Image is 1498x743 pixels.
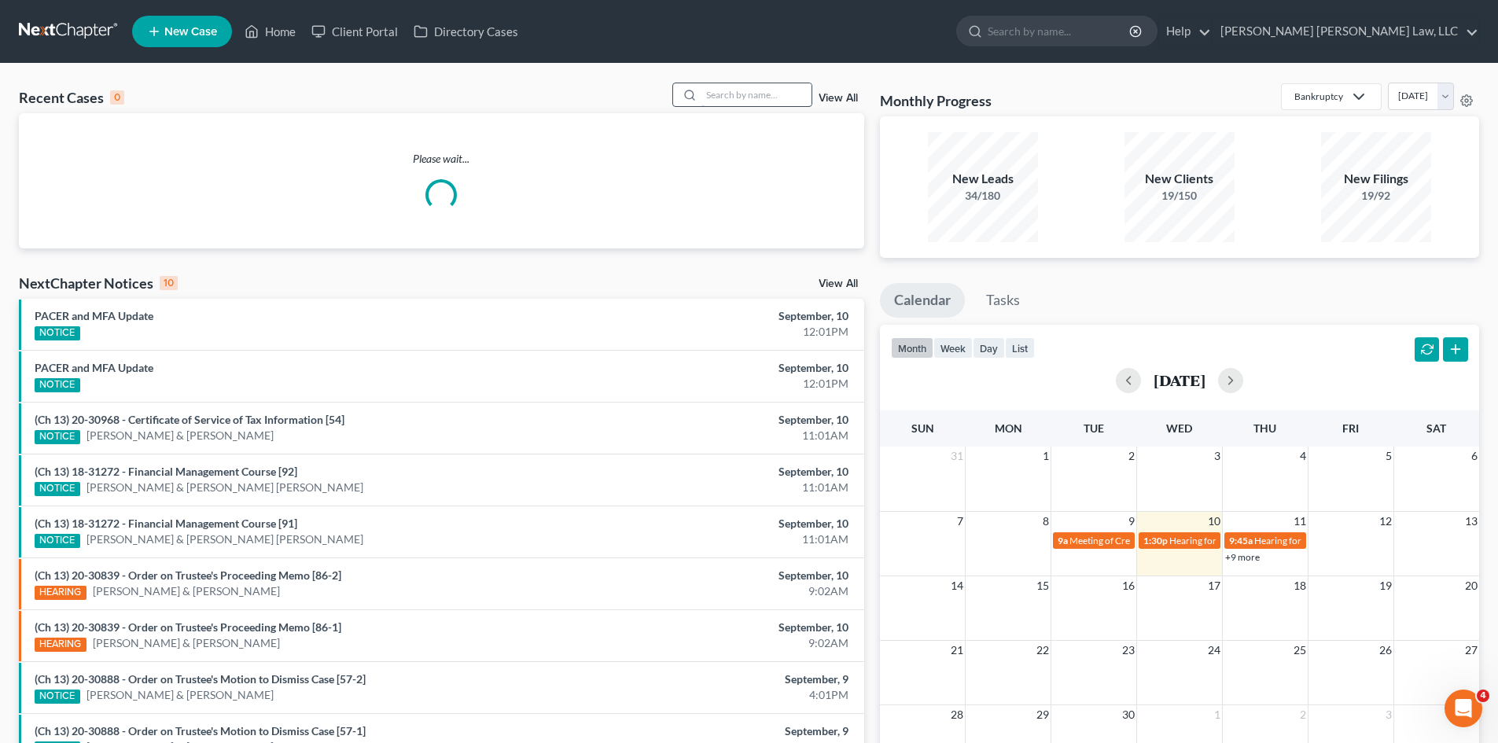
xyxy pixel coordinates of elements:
[1384,705,1393,724] span: 3
[587,671,848,687] div: September, 9
[972,283,1034,318] a: Tasks
[1213,447,1222,465] span: 3
[1298,705,1308,724] span: 2
[1143,535,1168,546] span: 1:30p
[949,641,965,660] span: 21
[35,638,86,652] div: HEARING
[35,482,80,496] div: NOTICE
[406,17,526,46] a: Directory Cases
[1463,576,1479,595] span: 20
[1169,535,1292,546] span: Hearing for [PERSON_NAME]
[1041,447,1051,465] span: 1
[819,278,858,289] a: View All
[35,378,80,392] div: NOTICE
[1121,576,1136,595] span: 16
[19,151,864,167] p: Please wait...
[1298,447,1308,465] span: 4
[35,309,153,322] a: PACER and MFA Update
[1445,690,1482,727] iframe: Intercom live chat
[587,360,848,376] div: September, 10
[587,480,848,495] div: 11:01AM
[1292,576,1308,595] span: 18
[35,620,341,634] a: (Ch 13) 20-30839 - Order on Trustee's Proceeding Memo [86-1]
[164,26,217,38] span: New Case
[928,188,1038,204] div: 34/180
[1206,512,1222,531] span: 10
[35,586,86,600] div: HEARING
[928,170,1038,188] div: New Leads
[93,583,280,599] a: [PERSON_NAME] & [PERSON_NAME]
[1292,512,1308,531] span: 11
[933,337,973,359] button: week
[587,635,848,651] div: 9:02AM
[35,326,80,340] div: NOTICE
[1229,535,1253,546] span: 9:45a
[1127,447,1136,465] span: 2
[1124,170,1235,188] div: New Clients
[19,88,124,107] div: Recent Cases
[587,464,848,480] div: September, 10
[701,83,812,106] input: Search by name...
[880,283,965,318] a: Calendar
[1058,535,1068,546] span: 9a
[1069,535,1244,546] span: Meeting of Creditors for [PERSON_NAME]
[587,516,848,532] div: September, 10
[587,376,848,392] div: 12:01PM
[911,421,934,435] span: Sun
[86,532,363,547] a: [PERSON_NAME] & [PERSON_NAME] [PERSON_NAME]
[955,512,965,531] span: 7
[1154,372,1205,388] h2: [DATE]
[86,428,274,443] a: [PERSON_NAME] & [PERSON_NAME]
[1035,641,1051,660] span: 22
[93,635,280,651] a: [PERSON_NAME] & [PERSON_NAME]
[1166,421,1192,435] span: Wed
[35,672,366,686] a: (Ch 13) 20-30888 - Order on Trustee's Motion to Dismiss Case [57-2]
[587,324,848,340] div: 12:01PM
[891,337,933,359] button: month
[1005,337,1035,359] button: list
[1035,705,1051,724] span: 29
[1127,512,1136,531] span: 9
[86,480,363,495] a: [PERSON_NAME] & [PERSON_NAME] [PERSON_NAME]
[1206,641,1222,660] span: 24
[995,421,1022,435] span: Mon
[1253,421,1276,435] span: Thu
[35,568,341,582] a: (Ch 13) 20-30839 - Order on Trustee's Proceeding Memo [86-2]
[1378,512,1393,531] span: 12
[587,723,848,739] div: September, 9
[1463,512,1479,531] span: 13
[110,90,124,105] div: 0
[237,17,304,46] a: Home
[1035,576,1051,595] span: 15
[35,465,297,478] a: (Ch 13) 18-31272 - Financial Management Course [92]
[587,308,848,324] div: September, 10
[1225,551,1260,563] a: +9 more
[1158,17,1211,46] a: Help
[880,91,992,110] h3: Monthly Progress
[949,705,965,724] span: 28
[304,17,406,46] a: Client Portal
[949,447,965,465] span: 31
[1463,641,1479,660] span: 27
[1477,690,1489,702] span: 4
[587,532,848,547] div: 11:01AM
[1426,421,1446,435] span: Sat
[1124,188,1235,204] div: 19/150
[587,620,848,635] div: September, 10
[35,361,153,374] a: PACER and MFA Update
[1041,512,1051,531] span: 8
[35,517,297,530] a: (Ch 13) 18-31272 - Financial Management Course [91]
[1294,90,1343,103] div: Bankruptcy
[1384,447,1393,465] span: 5
[35,430,80,444] div: NOTICE
[1470,447,1479,465] span: 6
[587,687,848,703] div: 4:01PM
[973,337,1005,359] button: day
[19,274,178,292] div: NextChapter Notices
[35,413,344,426] a: (Ch 13) 20-30968 - Certificate of Service of Tax Information [54]
[587,412,848,428] div: September, 10
[1084,421,1104,435] span: Tue
[35,690,80,704] div: NOTICE
[1321,188,1431,204] div: 19/92
[86,687,274,703] a: [PERSON_NAME] & [PERSON_NAME]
